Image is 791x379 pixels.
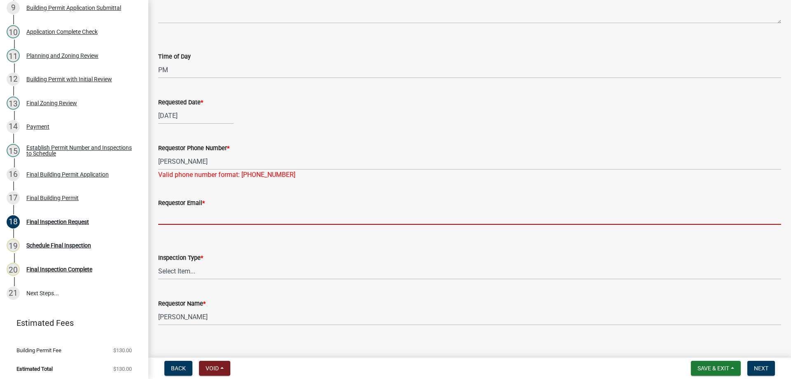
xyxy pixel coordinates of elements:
[158,100,203,106] label: Requested Date
[158,255,203,261] label: Inspection Type
[7,239,20,252] div: 19
[7,120,20,133] div: 14
[7,144,20,157] div: 15
[7,25,20,38] div: 10
[26,219,89,225] div: Final Inspection Request
[164,361,192,376] button: Back
[747,361,775,376] button: Next
[26,195,79,201] div: Final Building Permit
[171,365,186,372] span: Back
[7,73,20,86] div: 12
[26,5,121,11] div: Building Permit Application Submittal
[113,348,132,353] span: $130.00
[113,366,132,372] span: $130.00
[26,266,92,272] div: Final Inspection Complete
[7,1,20,14] div: 9
[697,365,729,372] span: Save & Exit
[158,200,205,206] label: Requestor Email
[26,53,98,59] div: Planning and Zoning Review
[7,49,20,62] div: 11
[7,287,20,300] div: 21
[7,97,20,110] div: 13
[7,191,20,205] div: 17
[754,365,768,372] span: Next
[7,315,135,331] a: Estimated Fees
[26,124,49,129] div: Payment
[158,170,781,180] div: Valid phone number format: [PHONE_NUMBER]
[7,263,20,276] div: 20
[26,145,135,156] div: Establish Permit Number and Inspections to Schedule
[199,361,230,376] button: Void
[26,172,109,177] div: Final Building Permit Application
[7,215,20,228] div: 18
[26,76,112,82] div: Building Permit with Initial Review
[26,242,91,248] div: Schedule Final Inspection
[158,146,229,151] label: Requestor Phone Number
[158,301,206,307] label: Requestor Name
[158,54,191,60] label: Time of Day
[16,366,53,372] span: Estimated Total
[16,348,61,353] span: Building Permit Fee
[691,361,741,376] button: Save & Exit
[158,107,234,124] input: mm/dd/yyyy
[206,365,219,372] span: Void
[26,100,77,106] div: Final Zoning Review
[26,29,98,35] div: Application Complete Check
[7,168,20,181] div: 16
